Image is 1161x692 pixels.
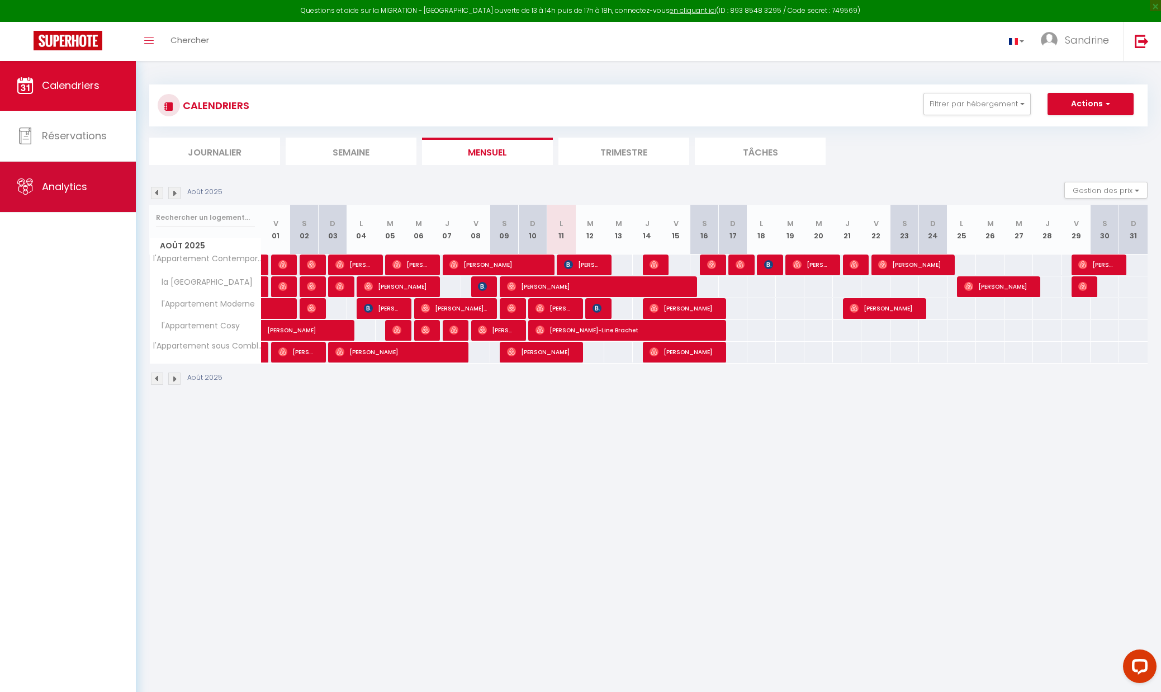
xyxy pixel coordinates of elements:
[558,138,689,165] li: Trimestre
[1078,276,1088,297] span: [PERSON_NAME]
[615,218,622,229] abbr: M
[267,314,344,335] span: [PERSON_NAME]
[560,218,563,229] abbr: L
[156,208,255,228] input: Rechercher un logement...
[461,205,490,255] th: 08
[404,205,433,255] th: 06
[262,205,290,255] th: 01
[1091,205,1119,255] th: 30
[42,78,99,92] span: Calendriers
[180,93,249,118] h3: CALENDRIERS
[278,254,288,275] span: [PERSON_NAME]
[335,276,345,297] span: [PERSON_NAME]
[387,218,394,229] abbr: M
[187,373,222,383] p: Août 2025
[151,342,263,350] span: l'Appartement sous Combles
[392,319,402,341] span: [PERSON_NAME]
[661,205,690,255] th: 15
[149,138,280,165] li: Journalier
[833,205,861,255] th: 21
[850,254,859,275] span: [PERSON_NAME]
[151,320,243,332] span: l'Appartement Cosy
[878,254,945,275] span: [PERSON_NAME]
[1064,182,1148,199] button: Gestion des prix
[507,276,688,297] span: [PERSON_NAME]
[151,298,258,310] span: l'Appartement Moderne
[587,218,594,229] abbr: M
[278,341,316,363] span: [PERSON_NAME]
[415,218,422,229] abbr: M
[670,6,716,15] a: en cliquant ici
[307,298,316,319] span: [DATE][PERSON_NAME]
[960,218,963,229] abbr: L
[364,276,430,297] span: [PERSON_NAME]
[307,254,316,275] span: Deep Prakash
[307,276,316,297] span: [PERSON_NAME]
[478,276,487,297] span: [PERSON_NAME]
[690,205,719,255] th: 16
[302,218,307,229] abbr: S
[262,255,267,276] a: [PERSON_NAME]
[1016,218,1022,229] abbr: M
[861,205,890,255] th: 22
[335,254,373,275] span: [PERSON_NAME]
[1114,645,1161,692] iframe: LiveChat chat widget
[1062,205,1090,255] th: 29
[151,255,263,263] span: l'Appartement Contemporain
[502,218,507,229] abbr: S
[42,180,87,194] span: Analytics
[290,205,319,255] th: 02
[1045,218,1050,229] abbr: J
[736,254,745,275] span: [PERSON_NAME]
[347,205,376,255] th: 04
[422,138,553,165] li: Mensuel
[478,319,516,341] span: [PERSON_NAME]
[850,298,916,319] span: [PERSON_NAME]
[530,218,536,229] abbr: D
[902,218,907,229] abbr: S
[42,129,107,143] span: Réservations
[890,205,919,255] th: 23
[695,138,826,165] li: Tâches
[507,298,516,319] span: [PERSON_NAME]
[162,22,217,61] a: Chercher
[449,254,544,275] span: [PERSON_NAME]
[707,254,717,275] span: [PERSON_NAME]
[1074,218,1079,229] abbr: V
[930,218,936,229] abbr: D
[547,205,576,255] th: 11
[874,218,879,229] abbr: V
[793,254,831,275] span: [PERSON_NAME]
[187,187,222,197] p: Août 2025
[604,205,633,255] th: 13
[674,218,679,229] abbr: V
[319,205,347,255] th: 03
[507,341,574,363] span: [PERSON_NAME]
[764,254,774,275] span: [PERSON_NAME]
[1004,205,1033,255] th: 27
[519,205,547,255] th: 10
[776,205,804,255] th: 19
[1032,22,1123,61] a: ... Sandrine
[702,218,707,229] abbr: S
[34,31,102,50] img: Super Booking
[170,34,209,46] span: Chercher
[633,205,661,255] th: 14
[650,254,659,275] span: [PERSON_NAME]
[650,341,716,363] span: [PERSON_NAME]
[576,205,604,255] th: 12
[273,218,278,229] abbr: V
[760,218,763,229] abbr: L
[490,205,519,255] th: 09
[150,238,261,254] span: Août 2025
[536,319,716,341] span: [PERSON_NAME]-Line Brachet
[262,320,290,341] a: [PERSON_NAME]
[1065,33,1109,47] span: Sandrine
[947,205,976,255] th: 25
[335,341,459,363] span: [PERSON_NAME]
[923,93,1031,115] button: Filtrer par hébergement
[449,319,459,341] span: [PERSON_NAME]
[919,205,947,255] th: 24
[976,205,1004,255] th: 26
